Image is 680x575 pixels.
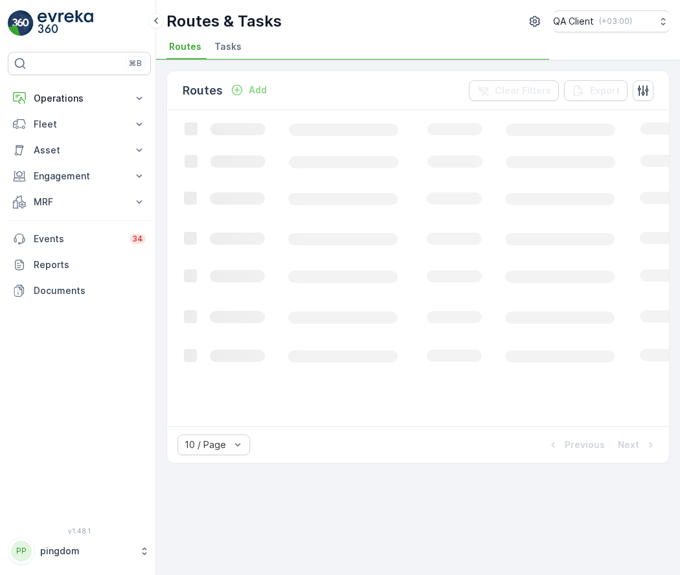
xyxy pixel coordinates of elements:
[545,437,606,453] button: Previous
[132,234,143,244] p: 34
[34,92,125,105] p: Operations
[469,80,559,101] button: Clear Filters
[34,118,125,131] p: Fleet
[8,10,34,36] img: logo
[8,189,151,215] button: MRF
[8,111,151,137] button: Fleet
[553,10,670,32] button: QA Client(+03:00)
[8,226,151,252] a: Events34
[214,40,242,53] span: Tasks
[8,137,151,163] button: Asset
[8,537,151,565] button: PPpingdom
[590,84,620,97] p: Export
[183,82,223,100] p: Routes
[34,170,125,183] p: Engagement
[564,80,628,101] button: Export
[8,278,151,304] a: Documents
[617,437,659,453] button: Next
[495,84,551,97] p: Clear Filters
[599,16,632,27] p: ( +03:00 )
[166,11,282,32] p: Routes & Tasks
[8,85,151,111] button: Operations
[34,258,146,271] p: Reports
[34,144,125,157] p: Asset
[565,438,605,451] p: Previous
[34,196,125,209] p: MRF
[38,10,93,36] img: logo_light-DOdMpM7g.png
[8,527,151,535] span: v 1.48.1
[8,163,151,189] button: Engagement
[8,252,151,278] a: Reports
[40,545,133,558] p: pingdom
[249,84,267,96] p: Add
[225,82,272,98] button: Add
[169,40,201,53] span: Routes
[34,284,146,297] p: Documents
[618,438,639,451] p: Next
[11,541,32,561] div: PP
[129,58,142,69] p: ⌘B
[34,232,122,245] p: Events
[553,15,594,28] p: QA Client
